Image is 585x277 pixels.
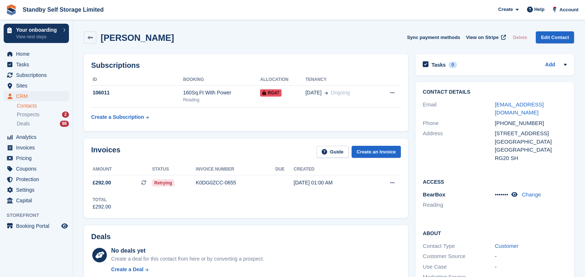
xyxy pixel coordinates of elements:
[16,49,60,59] span: Home
[91,113,144,121] div: Create a Subscription
[423,191,445,198] span: BearBox
[423,129,495,162] div: Address
[7,212,73,219] span: Storefront
[91,74,183,86] th: ID
[407,31,460,43] button: Sync payment methods
[91,89,183,97] div: 106011
[4,70,69,80] a: menu
[91,146,120,158] h2: Invoices
[111,255,264,263] div: Create a deal for this contact from here or by converting a prospect.
[16,91,60,101] span: CRM
[260,89,281,97] span: RG47
[91,164,152,175] th: Amount
[275,164,294,175] th: Due
[183,97,260,103] div: Reading
[4,59,69,70] a: menu
[17,111,39,118] span: Prospects
[423,263,495,271] div: Use Case
[93,196,111,203] div: Total
[4,24,69,43] a: Your onboarding View next steps
[317,146,349,158] a: Guide
[466,34,499,41] span: View on Stripe
[16,195,60,206] span: Capital
[183,74,260,86] th: Booking
[495,252,567,261] div: -
[16,34,59,40] p: View next steps
[4,153,69,163] a: menu
[423,201,495,209] li: Reading
[495,154,567,163] div: RG20 SH
[17,120,30,127] span: Deals
[495,243,519,249] a: Customer
[60,121,69,127] div: 98
[17,102,69,109] a: Contacts
[152,179,174,187] span: Retrying
[4,132,69,142] a: menu
[510,31,530,43] button: Delete
[4,185,69,195] a: menu
[495,101,544,116] a: [EMAIL_ADDRESS][DOMAIN_NAME]
[111,246,264,255] div: No deals yet
[545,61,555,69] a: Add
[431,62,446,68] h2: Tasks
[16,153,60,163] span: Pricing
[16,70,60,80] span: Subscriptions
[4,81,69,91] a: menu
[16,164,60,174] span: Coupons
[260,74,305,86] th: Allocation
[196,179,275,187] div: K0DG0ZCC-0655
[559,6,578,13] span: Account
[111,266,264,273] a: Create a Deal
[16,174,60,184] span: Protection
[495,119,567,128] div: [PHONE_NUMBER]
[183,89,260,97] div: 160Sq.Ft With Power
[16,27,59,32] p: Your onboarding
[294,164,371,175] th: Created
[93,179,111,187] span: £292.00
[16,59,60,70] span: Tasks
[62,112,69,118] div: 2
[4,49,69,59] a: menu
[91,61,401,70] h2: Subscriptions
[352,146,401,158] a: Create an Invoice
[498,6,513,13] span: Create
[196,164,275,175] th: Invoice number
[294,179,371,187] div: [DATE] 01:00 AM
[423,101,495,117] div: Email
[495,129,567,138] div: [STREET_ADDRESS]
[16,221,60,231] span: Booking Portal
[331,90,350,95] span: Ongoing
[4,221,69,231] a: menu
[101,33,174,43] h2: [PERSON_NAME]
[16,132,60,142] span: Analytics
[111,266,144,273] div: Create a Deal
[423,89,567,95] h2: Contact Details
[305,74,376,86] th: Tenancy
[495,146,567,154] div: [GEOGRAPHIC_DATA]
[449,62,457,68] div: 0
[423,229,567,237] h2: About
[463,31,507,43] a: View on Stripe
[495,191,508,198] span: •••••••
[16,185,60,195] span: Settings
[522,191,541,198] a: Change
[4,143,69,153] a: menu
[4,91,69,101] a: menu
[423,178,567,185] h2: Access
[495,138,567,146] div: [GEOGRAPHIC_DATA]
[91,110,149,124] a: Create a Subscription
[305,89,321,97] span: [DATE]
[423,242,495,250] div: Contact Type
[4,195,69,206] a: menu
[152,164,196,175] th: Status
[534,6,545,13] span: Help
[536,31,574,43] a: Edit Contact
[60,222,69,230] a: Preview store
[16,81,60,91] span: Sites
[17,111,69,118] a: Prospects 2
[495,263,567,271] div: -
[4,174,69,184] a: menu
[6,4,17,15] img: stora-icon-8386f47178a22dfd0bd8f6a31ec36ba5ce8667c1dd55bd0f319d3a0aa187defe.svg
[16,143,60,153] span: Invoices
[93,203,111,211] div: £292.00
